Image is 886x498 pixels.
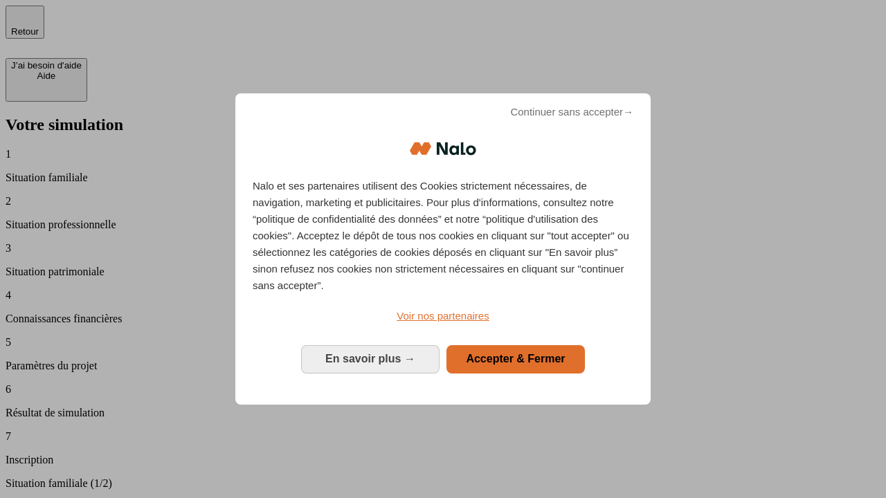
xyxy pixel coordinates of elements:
[301,345,440,373] button: En savoir plus: Configurer vos consentements
[253,308,633,324] a: Voir nos partenaires
[510,104,633,120] span: Continuer sans accepter→
[397,310,489,322] span: Voir nos partenaires
[235,93,651,404] div: Bienvenue chez Nalo Gestion du consentement
[410,128,476,169] img: Logo
[253,178,633,294] p: Nalo et ses partenaires utilisent des Cookies strictement nécessaires, de navigation, marketing e...
[325,353,415,365] span: En savoir plus →
[466,353,565,365] span: Accepter & Fermer
[446,345,585,373] button: Accepter & Fermer: Accepter notre traitement des données et fermer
